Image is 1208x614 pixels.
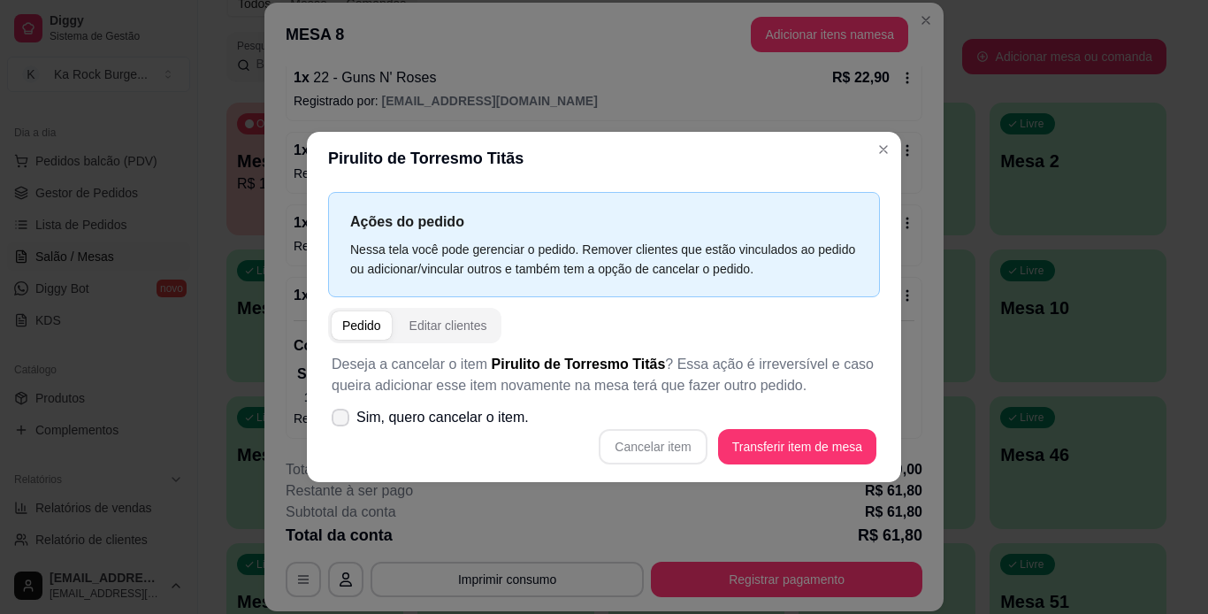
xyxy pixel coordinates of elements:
[342,317,381,334] div: Pedido
[869,135,898,164] button: Close
[307,132,901,185] header: Pirulito de Torresmo Titãs
[718,429,876,464] button: Transferir item de mesa
[356,407,529,428] span: Sim, quero cancelar o item.
[350,240,858,279] div: Nessa tela você pode gerenciar o pedido. Remover clientes que estão vinculados ao pedido ou adici...
[332,354,876,396] p: Deseja a cancelar o item ? Essa ação é irreversível e caso queira adicionar esse item novamente n...
[492,357,666,372] span: Pirulito de Torresmo Titãs
[409,317,487,334] div: Editar clientes
[350,211,858,233] p: Ações do pedido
